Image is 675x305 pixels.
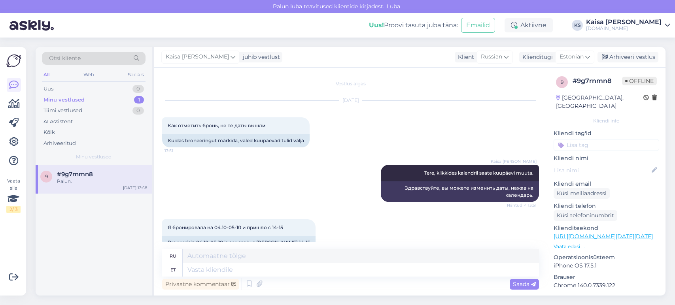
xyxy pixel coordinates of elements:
[126,70,146,80] div: Socials
[554,262,659,270] p: iPhone OS 17.5.1
[554,202,659,210] p: Kliendi telefon
[170,263,176,277] div: et
[45,173,48,179] span: 9
[561,79,563,85] span: 9
[170,249,176,263] div: ru
[76,153,112,160] span: Minu vestlused
[162,279,239,290] div: Privaatne kommentaar
[424,170,533,176] span: Tere, klikkides kalendril saate kuupäevi muuta.
[132,85,144,93] div: 0
[554,233,653,240] a: [URL][DOMAIN_NAME][DATE][DATE]
[554,281,659,290] p: Chrome 140.0.7339.122
[455,53,474,61] div: Klient
[42,70,51,80] div: All
[240,53,280,61] div: juhib vestlust
[166,53,229,61] span: Kaisa [PERSON_NAME]
[554,273,659,281] p: Brauser
[162,80,539,87] div: Vestlus algas
[123,185,147,191] div: [DATE] 13:58
[168,224,283,230] span: Я бронировала на 04.10-05-10 и пришло с 14-15
[164,148,194,154] span: 13:51
[554,180,659,188] p: Kliendi email
[572,20,583,31] div: KS
[554,188,610,199] div: Küsi meiliaadressi
[556,94,643,110] div: [GEOGRAPHIC_DATA], [GEOGRAPHIC_DATA]
[162,236,316,249] div: Broneerisin 04.10-05-10 ja see saabus [PERSON_NAME] 14-15
[57,171,93,178] span: #9g7rnmn8
[134,96,144,104] div: 1
[6,206,21,213] div: 2 / 3
[384,3,403,10] span: Luba
[554,166,650,175] input: Lisa nimi
[505,18,553,32] div: Aktiivne
[381,181,539,202] div: Здравствуйте, вы можете изменить даты, нажав на календарь.
[586,25,662,32] div: [DOMAIN_NAME]
[554,243,659,250] p: Vaata edasi ...
[168,122,265,128] span: Как отметить бронь, не те даты вышли
[513,281,536,288] span: Saada
[461,18,495,33] button: Emailid
[554,154,659,162] p: Kliendi nimi
[554,129,659,137] p: Kliendi tag'id
[554,253,659,262] p: Operatsioonisüsteem
[132,107,144,115] div: 0
[554,117,659,124] div: Kliendi info
[597,52,658,62] div: Arhiveeri vestlus
[43,107,82,115] div: Tiimi vestlused
[622,77,657,85] span: Offline
[369,21,458,30] div: Proovi tasuta juba täna:
[43,118,73,126] div: AI Assistent
[6,53,21,68] img: Askly Logo
[573,76,622,86] div: # 9g7rnmn8
[586,19,670,32] a: Kaisa [PERSON_NAME][DOMAIN_NAME]
[519,53,553,61] div: Klienditugi
[554,139,659,151] input: Lisa tag
[82,70,96,80] div: Web
[162,134,310,147] div: Kuidas broneeringut märkida, valed kuupäevad tulid välja
[369,21,384,29] b: Uus!
[554,210,617,221] div: Küsi telefoninumbrit
[586,19,662,25] div: Kaisa [PERSON_NAME]
[491,158,537,164] span: Kaisa [PERSON_NAME]
[43,139,76,147] div: Arhiveeritud
[481,53,502,61] span: Russian
[49,54,81,62] span: Otsi kliente
[57,178,147,185] div: Palun.
[43,85,53,93] div: Uus
[554,224,659,232] p: Klienditeekond
[560,53,584,61] span: Estonian
[43,128,55,136] div: Kõik
[162,97,539,104] div: [DATE]
[507,202,537,208] span: Nähtud ✓ 13:51
[43,96,85,104] div: Minu vestlused
[6,177,21,213] div: Vaata siia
